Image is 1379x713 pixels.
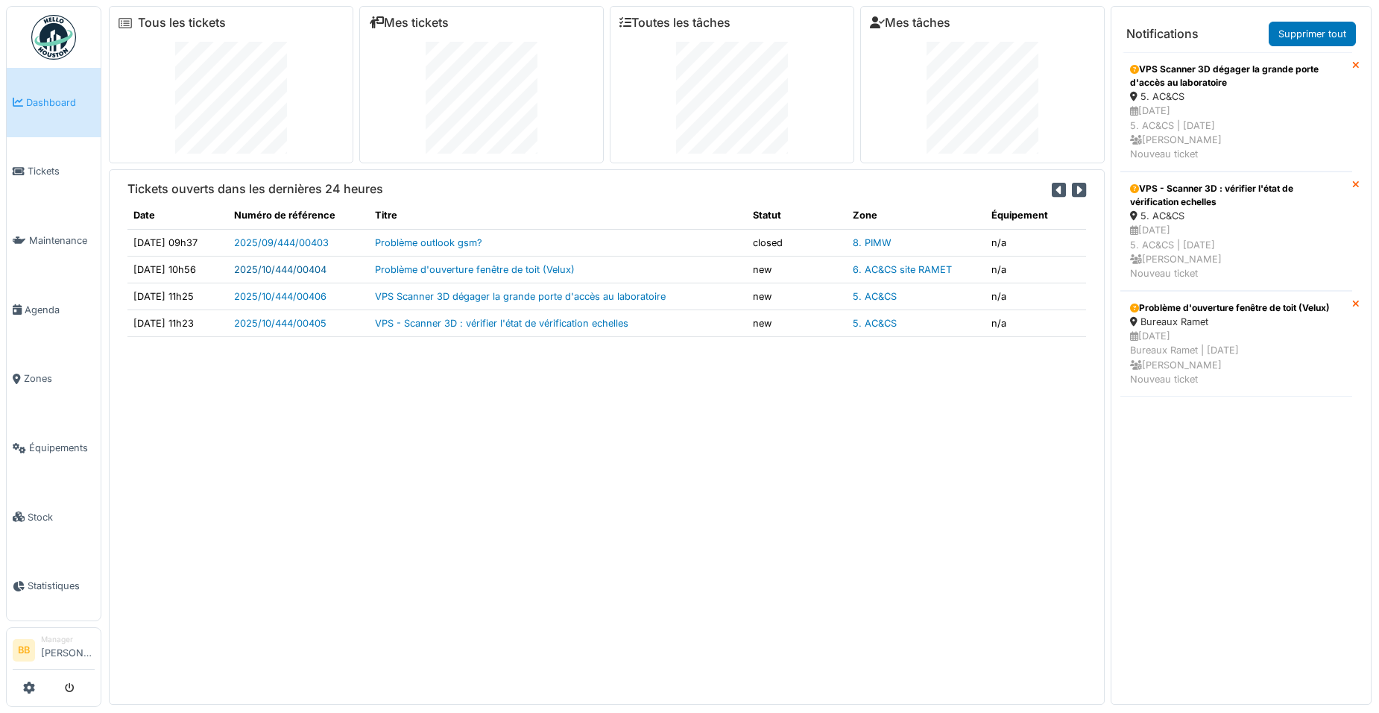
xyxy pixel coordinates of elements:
a: VPS Scanner 3D dégager la grande porte d'accès au laboratoire 5. AC&CS [DATE]5. AC&CS | [DATE] [P... [1120,52,1352,172]
li: [PERSON_NAME] [41,634,95,666]
h6: Notifications [1126,27,1199,41]
a: Problème d'ouverture fenêtre de toit (Velux) [375,264,575,275]
a: Supprimer tout [1269,22,1356,46]
span: Maintenance [29,233,95,248]
div: 5. AC&CS [1130,209,1342,223]
a: VPS - Scanner 3D : vérifier l'état de vérification echelles 5. AC&CS [DATE]5. AC&CS | [DATE] [PER... [1120,172,1352,291]
a: Problème d'ouverture fenêtre de toit (Velux) Bureaux Ramet [DATE]Bureaux Ramet | [DATE] [PERSON_N... [1120,291,1352,397]
td: n/a [985,256,1086,283]
div: VPS Scanner 3D dégager la grande porte d'accès au laboratoire [1130,63,1342,89]
h6: Tickets ouverts dans les dernières 24 heures [127,182,383,196]
td: [DATE] 11h23 [127,310,228,337]
a: Équipements [7,413,101,483]
td: new [747,256,848,283]
div: Manager [41,634,95,645]
img: Badge_color-CXgf-gQk.svg [31,15,76,60]
a: Mes tickets [369,16,449,30]
td: new [747,310,848,337]
th: Date [127,202,228,229]
td: closed [747,229,848,256]
th: Titre [369,202,746,229]
td: n/a [985,229,1086,256]
span: Zones [24,371,95,386]
a: Agenda [7,275,101,345]
span: Agenda [25,303,95,317]
a: Problème outlook gsm? [375,237,482,248]
a: Zones [7,345,101,414]
th: Statut [747,202,848,229]
th: Numéro de référence [228,202,370,229]
span: Tickets [28,164,95,178]
div: Problème d'ouverture fenêtre de toit (Velux) [1130,301,1342,315]
a: Maintenance [7,206,101,275]
td: n/a [985,310,1086,337]
th: Zone [847,202,985,229]
span: Stock [28,510,95,524]
td: n/a [985,283,1086,310]
a: VPS - Scanner 3D : vérifier l'état de vérification echelles [375,318,628,329]
a: Statistiques [7,552,101,621]
div: [DATE] Bureaux Ramet | [DATE] [PERSON_NAME] Nouveau ticket [1130,329,1342,386]
div: [DATE] 5. AC&CS | [DATE] [PERSON_NAME] Nouveau ticket [1130,223,1342,280]
div: Bureaux Ramet [1130,315,1342,329]
a: Stock [7,483,101,552]
a: Toutes les tâches [619,16,730,30]
td: [DATE] 11h25 [127,283,228,310]
a: VPS Scanner 3D dégager la grande porte d'accès au laboratoire [375,291,666,302]
td: new [747,283,848,310]
a: BB Manager[PERSON_NAME] [13,634,95,670]
a: 5. AC&CS [853,291,897,302]
td: [DATE] 09h37 [127,229,228,256]
th: Équipement [985,202,1086,229]
a: Tickets [7,137,101,207]
div: VPS - Scanner 3D : vérifier l'état de vérification echelles [1130,182,1342,209]
a: 2025/10/444/00404 [234,264,326,275]
span: Dashboard [26,95,95,110]
div: 5. AC&CS [1130,89,1342,104]
a: 6. AC&CS site RAMET [853,264,952,275]
div: [DATE] 5. AC&CS | [DATE] [PERSON_NAME] Nouveau ticket [1130,104,1342,161]
a: 2025/09/444/00403 [234,237,329,248]
span: Équipements [29,441,95,455]
a: 5. AC&CS [853,318,897,329]
a: Mes tâches [870,16,950,30]
a: Tous les tickets [138,16,226,30]
li: BB [13,639,35,662]
a: 2025/10/444/00406 [234,291,326,302]
a: Dashboard [7,68,101,137]
span: Statistiques [28,579,95,593]
td: [DATE] 10h56 [127,256,228,283]
a: 2025/10/444/00405 [234,318,326,329]
a: 8. PIMW [853,237,892,248]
